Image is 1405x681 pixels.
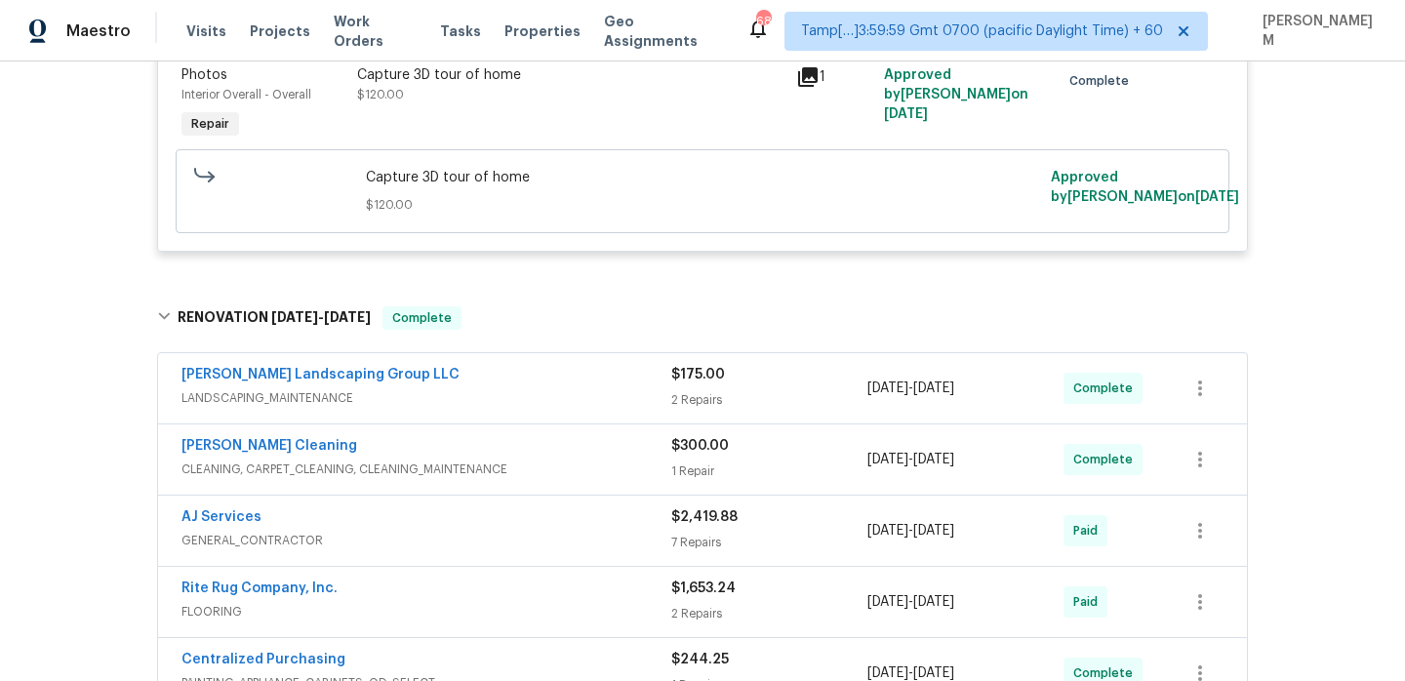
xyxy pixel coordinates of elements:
[181,510,261,524] a: AJ Services
[671,581,736,595] span: $1,653.24
[1195,190,1239,204] span: [DATE]
[183,114,237,134] span: Repair
[671,368,725,381] span: $175.00
[867,453,908,466] span: [DATE]
[271,310,318,324] span: [DATE]
[357,65,784,85] div: Capture 3D tour of home
[366,195,1040,215] span: $120.00
[671,510,738,524] span: $2,419.88
[181,602,671,621] span: FLOORING
[334,12,417,51] span: Work Orders
[1073,379,1141,398] span: Complete
[357,89,404,100] span: $120.00
[671,461,867,481] div: 1 Repair
[384,308,460,328] span: Complete
[913,453,954,466] span: [DATE]
[867,595,908,609] span: [DATE]
[671,604,867,623] div: 2 Repairs
[867,450,954,469] span: -
[181,531,671,550] span: GENERAL_CONTRACTOR
[671,390,867,410] div: 2 Repairs
[186,21,226,41] span: Visits
[181,388,671,408] span: LANDSCAPING_MAINTENANCE
[250,21,310,41] span: Projects
[66,21,131,41] span: Maestro
[913,595,954,609] span: [DATE]
[181,581,338,595] a: Rite Rug Company, Inc.
[867,381,908,395] span: [DATE]
[913,524,954,538] span: [DATE]
[504,21,581,41] span: Properties
[181,368,460,381] a: [PERSON_NAME] Landscaping Group LLC
[181,653,345,666] a: Centralized Purchasing
[867,379,954,398] span: -
[913,381,954,395] span: [DATE]
[671,439,729,453] span: $300.00
[801,21,1163,41] span: Tamp[…]3:59:59 Gmt 0700 (pacific Daylight Time) + 60
[867,521,954,541] span: -
[181,89,311,100] span: Interior Overall - Overall
[913,666,954,680] span: [DATE]
[181,460,671,479] span: CLEANING, CARPET_CLEANING, CLEANING_MAINTENANCE
[151,287,1254,349] div: RENOVATION [DATE]-[DATE]Complete
[181,439,357,453] a: [PERSON_NAME] Cleaning
[867,592,954,612] span: -
[756,12,770,31] div: 681
[1051,171,1239,204] span: Approved by [PERSON_NAME] on
[1255,12,1376,51] span: [PERSON_NAME] M
[671,533,867,552] div: 7 Repairs
[671,653,729,666] span: $244.25
[884,68,1028,121] span: Approved by [PERSON_NAME] on
[181,68,227,82] span: Photos
[366,168,1040,187] span: Capture 3D tour of home
[271,310,371,324] span: -
[884,107,928,121] span: [DATE]
[1069,71,1137,91] span: Complete
[867,524,908,538] span: [DATE]
[867,666,908,680] span: [DATE]
[178,306,371,330] h6: RENOVATION
[604,12,723,51] span: Geo Assignments
[1073,450,1141,469] span: Complete
[440,24,481,38] span: Tasks
[1073,521,1105,541] span: Paid
[796,65,872,89] div: 1
[1073,592,1105,612] span: Paid
[324,310,371,324] span: [DATE]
